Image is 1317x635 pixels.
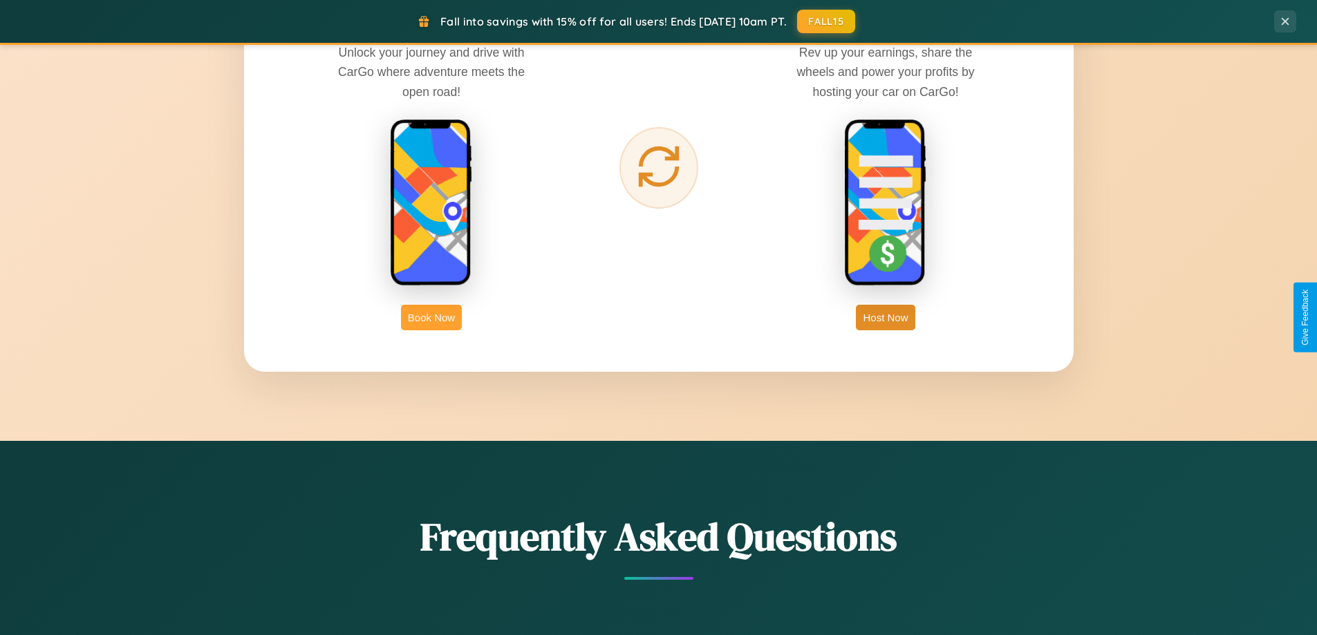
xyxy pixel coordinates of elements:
button: FALL15 [797,10,855,33]
img: rent phone [390,119,473,287]
span: Fall into savings with 15% off for all users! Ends [DATE] 10am PT. [440,15,787,28]
img: host phone [844,119,927,287]
button: Book Now [401,305,462,330]
div: Give Feedback [1300,290,1310,345]
p: Unlock your journey and drive with CarGo where adventure meets the open road! [328,43,535,101]
button: Host Now [856,305,915,330]
p: Rev up your earnings, share the wheels and power your profits by hosting your car on CarGo! [782,43,989,101]
h2: Frequently Asked Questions [244,510,1074,563]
